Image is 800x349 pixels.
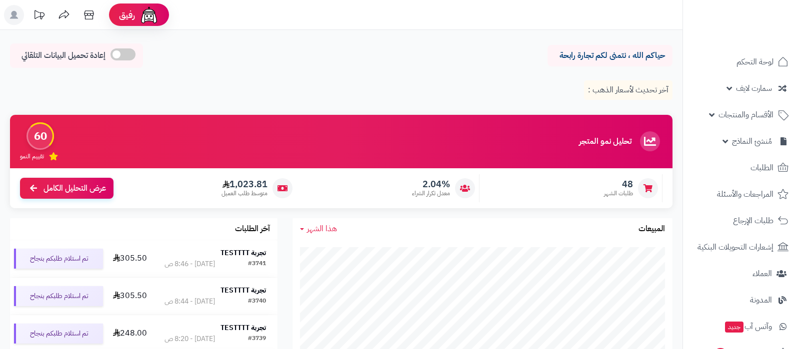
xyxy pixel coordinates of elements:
[220,248,266,258] strong: تجربة TESTTTT
[107,278,153,315] td: 305.50
[752,267,772,281] span: العملاء
[689,288,794,312] a: المدونة
[14,249,103,269] div: تم استلام طلبكم بنجاح
[689,315,794,339] a: وآتس آبجديد
[689,209,794,233] a: طلبات الإرجاع
[750,161,773,175] span: الطلبات
[20,178,113,199] a: عرض التحليل الكامل
[248,297,266,307] div: #3740
[164,334,215,344] div: [DATE] - 8:20 ص
[220,285,266,296] strong: تجربة TESTTTT
[724,320,772,334] span: وآتس آب
[579,137,631,146] h3: تحليل نمو المتجر
[732,7,790,28] img: logo-2.png
[164,297,215,307] div: [DATE] - 8:44 ص
[248,259,266,269] div: #3741
[164,259,215,269] div: [DATE] - 8:46 ص
[732,134,772,148] span: مُنشئ النماذج
[221,189,267,198] span: متوسط طلب العميل
[736,55,773,69] span: لوحة التحكم
[697,240,773,254] span: إشعارات التحويلات البنكية
[26,5,51,27] a: تحديثات المنصة
[604,189,633,198] span: طلبات الشهر
[14,324,103,344] div: تم استلام طلبكم بنجاح
[689,156,794,180] a: الطلبات
[638,225,665,234] h3: المبيعات
[119,9,135,21] span: رفيق
[750,293,772,307] span: المدونة
[20,152,44,161] span: تقييم النمو
[43,183,106,194] span: عرض التحليل الكامل
[412,179,450,190] span: 2.04%
[604,179,633,190] span: 48
[717,187,773,201] span: المراجعات والأسئلة
[689,262,794,286] a: العملاء
[555,50,665,61] p: حياكم الله ، نتمنى لكم تجارة رابحة
[21,50,105,61] span: إعادة تحميل البيانات التلقائي
[300,223,337,235] a: هذا الشهر
[107,240,153,277] td: 305.50
[14,286,103,306] div: تم استلام طلبكم بنجاح
[725,322,743,333] span: جديد
[221,179,267,190] span: 1,023.81
[235,225,270,234] h3: آخر الطلبات
[584,80,672,100] p: آخر تحديث لأسعار الذهب :
[689,235,794,259] a: إشعارات التحويلات البنكية
[733,214,773,228] span: طلبات الإرجاع
[718,108,773,122] span: الأقسام والمنتجات
[139,5,159,25] img: ai-face.png
[689,50,794,74] a: لوحة التحكم
[220,323,266,333] strong: تجربة TESTTTT
[689,182,794,206] a: المراجعات والأسئلة
[412,189,450,198] span: معدل تكرار الشراء
[248,334,266,344] div: #3739
[736,81,772,95] span: سمارت لايف
[307,223,337,235] span: هذا الشهر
